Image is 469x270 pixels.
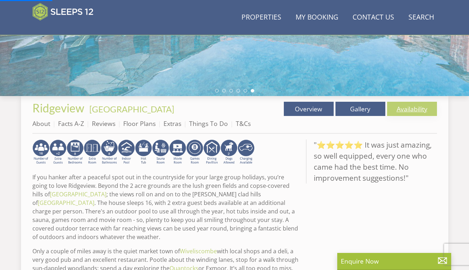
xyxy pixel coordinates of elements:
[284,102,334,116] a: Overview
[350,10,397,26] a: Contact Us
[239,10,284,26] a: Properties
[123,119,156,128] a: Floor Plans
[163,119,181,128] a: Extras
[92,119,115,128] a: Reviews
[118,139,135,165] img: AD_4nXei2dp4L7_L8OvME76Xy1PUX32_NMHbHVSts-g-ZAVb8bILrMcUKZI2vRNdEqfWP017x6NFeUMZMqnp0JYknAB97-jDN...
[32,119,50,128] a: About
[293,10,341,26] a: My Booking
[203,139,220,165] img: AD_4nXe8PVeu-ttKgEowsyQ8vqSJauw5bd-fwXy7TJb7wuBBIt-jLi-5pf3dFJkja0xNalNQwOm2NLzX8bs4PPiSoB-zBemwT...
[180,247,217,255] a: Wiveliscombe
[32,139,49,165] img: AD_4nXddy2fBxqJx_hIq1w2QN3-ch0Rp4cUUFNVyUfMEA9ii8QBSxLGN7i1AN7GFNJ_TlyX6zRLIUE4ZlTMDMlFDCex0-8QJa...
[306,139,437,184] blockquote: "⭐⭐⭐⭐⭐ It was just amazing, so well equipped, every one who came had the best time. No improvemen...
[406,10,437,26] a: Search
[152,139,169,165] img: AD_4nXdjbGEeivCGLLmyT_JEP7bTfXsjgyLfnLszUAQeQ4RcokDYHVBt5R8-zTDbAVICNoGv1Dwc3nsbUb1qR6CAkrbZUeZBN...
[387,102,437,116] a: Availability
[32,101,84,115] span: Ridgeview
[135,139,152,165] img: AD_4nXcpX5uDwed6-YChlrI2BYOgXwgg3aqYHOhRm0XfZB-YtQW2NrmeCr45vGAfVKUq4uWnc59ZmEsEzoF5o39EWARlT1ewO...
[89,104,174,114] a: [GEOGRAPHIC_DATA]
[236,119,251,128] a: T&Cs
[49,139,67,165] img: AD_4nXeP6WuvG491uY6i5ZIMhzz1N248Ei-RkDHdxvvjTdyF2JXhbvvI0BrTCyeHgyWBEg8oAgd1TvFQIsSlzYPCTB7K21VoI...
[32,3,94,21] img: Sleeps 12
[38,199,94,207] a: [GEOGRAPHIC_DATA]
[101,139,118,165] img: AD_4nXeSy_ezNaf9sJqoOmeAJQ_sU1Ho5UpupEkYzw7tHtozneMZ7Zkr4iNmRH1487AnxWn3721wSy90Nvo5msnX7UB0z40sS...
[58,119,84,128] a: Facts A-Z
[84,139,101,165] img: AD_4nXdcC-8TRJMNDvRW4_LuwlF2-UQ2760yPwZrw0NiG_3Cg4j_VN3dCac5FpGXavDcPj53_PW8zPUKu2dLgbTX7CaoyoUJ8...
[29,25,104,31] iframe: Customer reviews powered by Trustpilot
[50,190,106,198] a: [GEOGRAPHIC_DATA]
[341,256,448,266] p: Enquire Now
[189,119,228,128] a: Things To Do
[169,139,186,165] img: AD_4nXf5HeMvqMpcZ0fO9nf7YF2EIlv0l3oTPRmiQvOQ93g4dO1Y4zXKGJcBE5M2T8mhAf-smX-gudfzQQnK9-uH4PEbWu2YP...
[220,139,238,165] img: AD_4nXe7_8LrJK20fD9VNWAdfykBvHkWcczWBt5QOadXbvIwJqtaRaRf-iI0SeDpMmH1MdC9T1Vy22FMXzzjMAvSuTB5cJ7z5...
[186,139,203,165] img: AD_4nXdrZMsjcYNLGsKuA84hRzvIbesVCpXJ0qqnwZoX5ch9Zjv73tWe4fnFRs2gJ9dSiUubhZXckSJX_mqrZBmYExREIfryF...
[67,139,84,165] img: AD_4nXe1XpTIAEHoz5nwg3FCfZpKQDpRv3p1SxNSYWA7LaRp_HGF3Dt8EJSQLVjcZO3YeF2IOuV2C9mjk8Bx5AyTaMC9IedN7...
[32,173,300,241] p: If you hanker after a peaceful spot out in the countryside for your large group holidays, you’re ...
[32,101,87,115] a: Ridgeview
[335,102,385,116] a: Gallery
[238,139,255,165] img: AD_4nXcnT2OPG21WxYUhsl9q61n1KejP7Pk9ESVM9x9VetD-X_UXXoxAKaMRZGYNcSGiAsmGyKm0QlThER1osyFXNLmuYOVBV...
[87,104,174,114] span: -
